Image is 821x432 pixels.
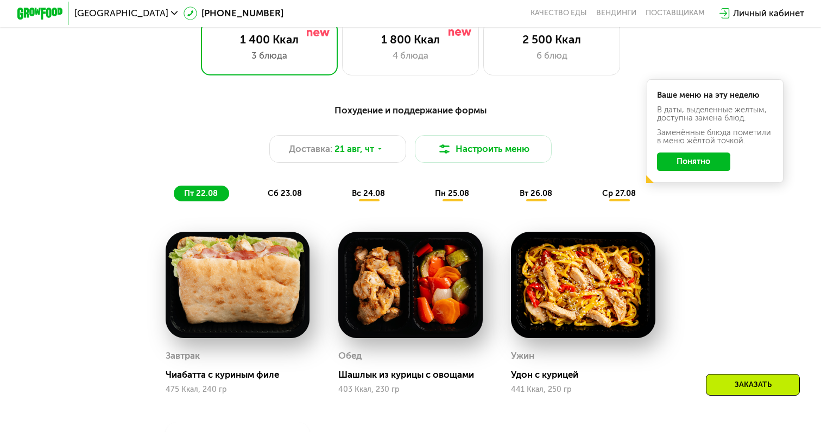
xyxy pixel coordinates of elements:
div: Заказать [706,374,800,396]
a: Качество еды [531,9,587,18]
a: Вендинги [596,9,636,18]
div: 6 блюд [495,49,608,62]
div: 403 Ккал, 230 гр [338,385,483,394]
div: поставщикам [646,9,705,18]
div: Похудение и поддержание формы [73,103,748,117]
span: [GEOGRAPHIC_DATA] [74,9,168,18]
a: [PHONE_NUMBER] [184,7,284,20]
span: пн 25.08 [435,188,469,198]
div: Завтрак [166,347,200,365]
div: 3 блюда [213,49,326,62]
div: 475 Ккал, 240 гр [166,385,310,394]
span: пт 22.08 [184,188,218,198]
div: Чиабатта с куриным филе [166,369,319,380]
div: 1 800 Ккал [354,33,467,46]
button: Понятно [657,153,731,171]
div: В даты, выделенные желтым, доступна замена блюд. [657,106,773,122]
div: Заменённые блюда пометили в меню жёлтой точкой. [657,129,773,144]
span: 21 авг, чт [334,142,374,156]
div: 1 400 Ккал [213,33,326,46]
div: 441 Ккал, 250 гр [511,385,655,394]
span: ср 27.08 [602,188,636,198]
div: 2 500 Ккал [495,33,608,46]
div: Ваше меню на эту неделю [657,91,773,99]
div: 4 блюда [354,49,467,62]
span: вс 24.08 [352,188,385,198]
span: вт 26.08 [520,188,552,198]
div: Ужин [511,347,534,365]
div: Шашлык из курицы с овощами [338,369,492,380]
span: сб 23.08 [268,188,302,198]
span: Доставка: [289,142,332,156]
div: Личный кабинет [733,7,804,20]
div: Удон с курицей [511,369,665,380]
button: Настроить меню [415,135,552,162]
div: Обед [338,347,362,365]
